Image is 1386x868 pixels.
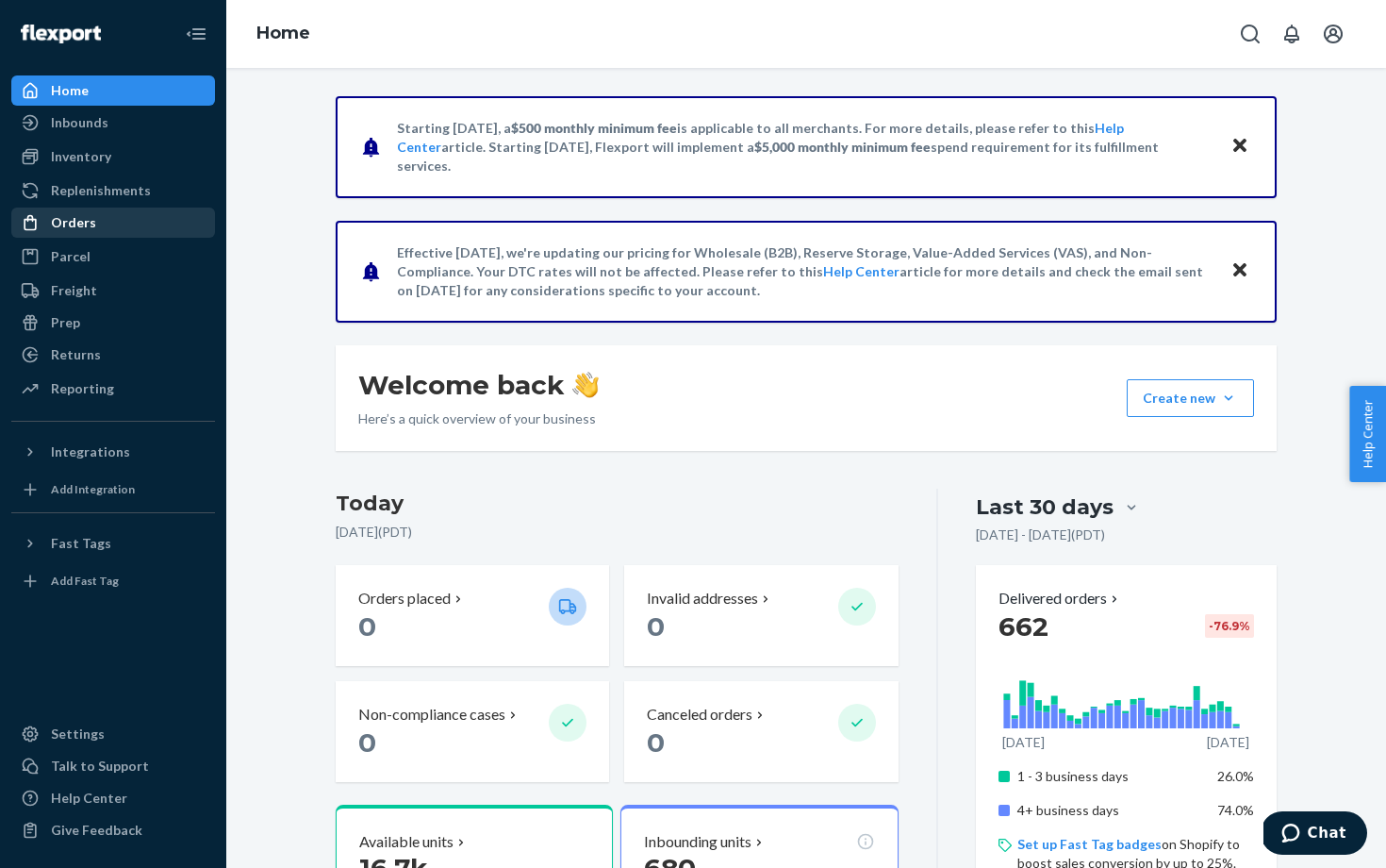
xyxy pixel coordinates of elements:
span: 0 [647,610,665,643]
a: Add Integration [11,475,215,505]
a: Help Center [823,263,899,279]
a: Inventory [11,142,215,172]
button: Create new [1127,379,1254,417]
div: Orders [51,213,96,232]
h3: Today [336,489,899,519]
button: Give Feedback [11,815,215,845]
div: Add Fast Tag [51,573,119,589]
span: 662 [998,610,1048,643]
button: Open Search Box [1231,15,1269,53]
span: 0 [358,610,376,643]
a: Add Fast Tag [11,566,215,596]
a: Freight [11,275,215,306]
button: Orders placed 0 [336,565,609,666]
p: 4+ business days [1017,801,1203,820]
a: Home [256,23,310,43]
button: Close [1228,258,1252,285]
span: $500 monthly minimum fee [511,120,677,136]
a: Orders [11,208,215,238]
p: Non-compliance cases [358,704,505,726]
div: Returns [51,345,101,364]
iframe: Opens a widget where you can chat to one of our agents [1263,811,1367,859]
a: Prep [11,308,215,338]
div: Reporting [51,379,114,398]
a: Inbounds [11,108,215,138]
p: Effective [DATE], we're updating our pricing for Wholesale (B2B), Reserve Storage, Value-Added Se... [397,243,1213,300]
a: Parcel [11,242,215,272]
a: Home [11,75,215,106]
div: Settings [51,725,105,743]
button: Close Navigation [177,15,215,53]
p: Available units [359,831,454,853]
a: Help Center [11,783,215,813]
h1: Welcome back [358,368,599,402]
button: Close [1228,133,1252,160]
a: Replenishments [11,175,215,206]
div: Inbounds [51,113,108,132]
p: Invalid addresses [647,588,758,609]
p: Here’s a quick overview of your business [358,409,599,428]
div: Integrations [51,442,130,461]
a: Returns [11,340,215,370]
button: Open notifications [1273,15,1311,53]
div: -76.9 % [1205,614,1254,638]
div: Help Center [51,789,127,808]
span: 0 [647,726,665,759]
div: Home [51,81,89,100]
p: [DATE] ( PDT ) [336,523,899,542]
p: Inbounding units [644,831,751,853]
div: Prep [51,313,80,332]
a: Set up Fast Tag badges [1017,836,1162,852]
button: Delivered orders [998,588,1122,609]
div: Last 30 days [976,492,1114,522]
a: Settings [11,719,215,749]
button: Invalid addresses 0 [624,565,898,666]
button: Canceled orders 0 [624,681,898,782]
span: 0 [358,726,376,759]
p: Starting [DATE], a is applicable to all merchants. For more details, please refer to this article... [397,119,1213,175]
div: Talk to Support [51,757,149,776]
div: Inventory [51,147,111,166]
p: Orders placed [358,588,451,609]
span: 74.0% [1217,802,1254,818]
p: [DATE] [1002,733,1045,752]
div: Add Integration [51,481,135,497]
div: Fast Tags [51,534,111,553]
div: Replenishments [51,181,151,200]
button: Help Center [1349,386,1386,482]
div: Give Feedback [51,821,142,840]
button: Integrations [11,437,215,467]
img: hand-wave emoji [572,372,599,398]
span: 26.0% [1217,768,1254,784]
span: $5,000 monthly minimum fee [754,139,931,155]
p: 1 - 3 business days [1017,767,1203,786]
p: [DATE] [1207,733,1249,752]
div: Freight [51,281,97,300]
p: Canceled orders [647,704,752,726]
div: Parcel [51,247,91,266]
img: Flexport logo [21,25,101,43]
a: Reporting [11,374,215,404]
ol: breadcrumbs [241,7,325,61]
button: Talk to Support [11,751,215,781]
button: Non-compliance cases 0 [336,681,609,782]
button: Open account menu [1314,15,1352,53]
button: Fast Tags [11,528,215,559]
p: [DATE] - [DATE] ( PDT ) [976,526,1105,544]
